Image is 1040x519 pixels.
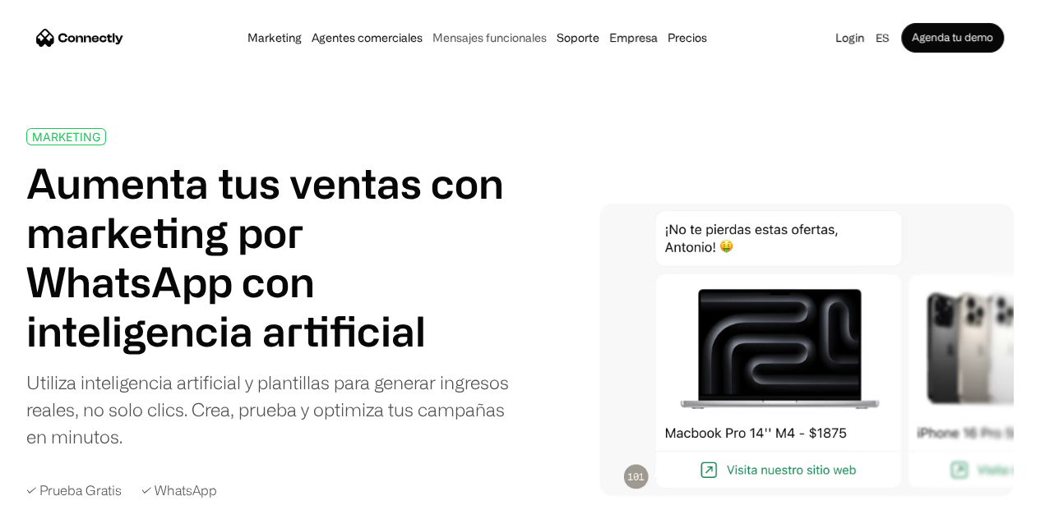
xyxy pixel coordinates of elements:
[552,31,604,44] a: Soporte
[604,26,663,49] div: Empresa
[141,483,217,498] div: ✓ WhatsApp
[428,31,552,44] a: Mensajes funcionales
[901,23,1004,53] a: Agenda tu demo
[609,26,658,49] div: Empresa
[243,31,307,44] a: Marketing
[33,490,99,513] ul: Language list
[26,158,514,356] h1: Aumenta tus ventas con marketing por WhatsApp con inteligencia artificial
[307,31,428,44] a: Agentes comerciales
[26,369,514,450] div: Utiliza inteligencia artificial y plantillas para generar ingresos reales, no solo clics. Crea, p...
[876,26,889,49] div: es
[830,26,869,49] a: Login
[869,26,901,49] div: es
[663,31,712,44] a: Precios
[16,489,99,513] aside: Language selected: Español
[26,483,122,498] div: ✓ Prueba Gratis
[32,131,100,143] div: MARKETING
[36,25,123,50] a: home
